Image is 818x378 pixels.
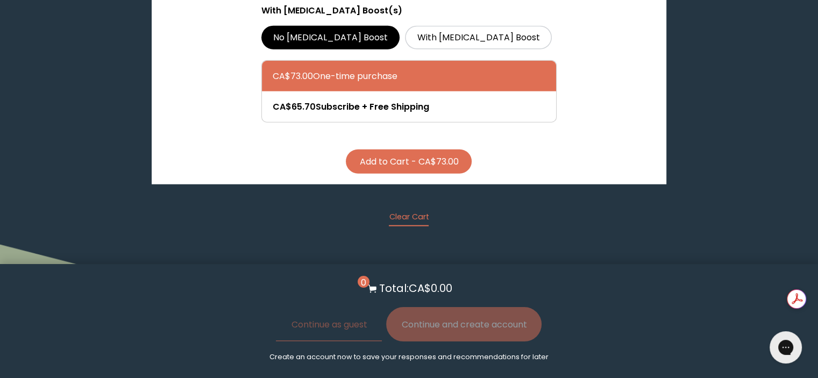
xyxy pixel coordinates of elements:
[358,276,369,288] span: 0
[386,307,542,341] button: Continue and create account
[379,280,452,296] p: Total: CA$0.00
[389,211,429,226] button: Clear Cart
[764,327,807,367] iframe: Gorgias live chat messenger
[276,307,382,341] button: Continue as guest
[269,352,549,362] p: Create an account now to save your responses and recommendations for later
[346,149,472,174] button: Add to Cart - CA$73.00
[261,4,557,17] p: With [MEDICAL_DATA] Boost(s)
[261,26,400,49] label: No [MEDICAL_DATA] Boost
[405,26,552,49] label: With [MEDICAL_DATA] Boost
